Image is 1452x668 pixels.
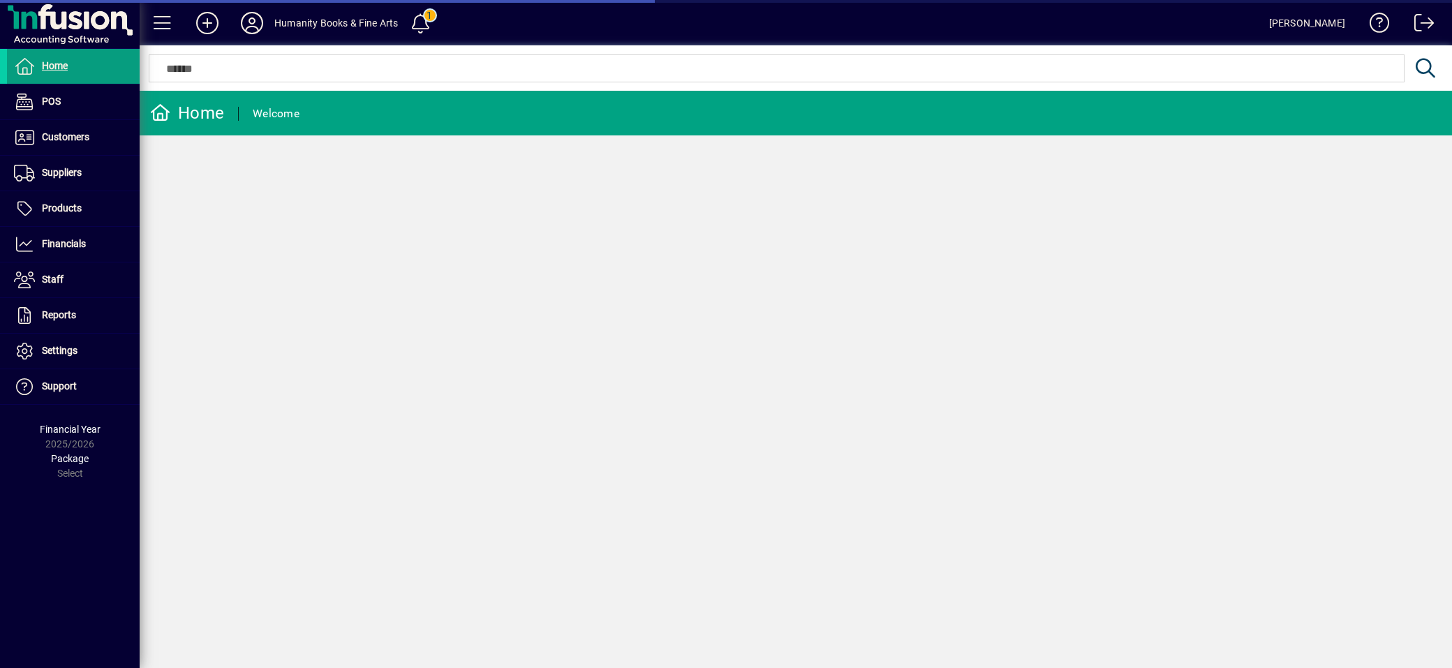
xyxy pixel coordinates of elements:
[7,298,140,333] a: Reports
[7,156,140,191] a: Suppliers
[7,84,140,119] a: POS
[51,453,89,464] span: Package
[7,227,140,262] a: Financials
[42,202,82,214] span: Products
[42,309,76,320] span: Reports
[1269,12,1345,34] div: [PERSON_NAME]
[185,10,230,36] button: Add
[42,274,64,285] span: Staff
[42,60,68,71] span: Home
[7,369,140,404] a: Support
[7,262,140,297] a: Staff
[42,238,86,249] span: Financials
[1404,3,1435,48] a: Logout
[7,191,140,226] a: Products
[42,167,82,178] span: Suppliers
[42,345,77,356] span: Settings
[274,12,399,34] div: Humanity Books & Fine Arts
[40,424,101,435] span: Financial Year
[230,10,274,36] button: Profile
[42,131,89,142] span: Customers
[42,96,61,107] span: POS
[1359,3,1390,48] a: Knowledge Base
[253,103,299,125] div: Welcome
[7,334,140,369] a: Settings
[150,102,224,124] div: Home
[42,380,77,392] span: Support
[7,120,140,155] a: Customers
